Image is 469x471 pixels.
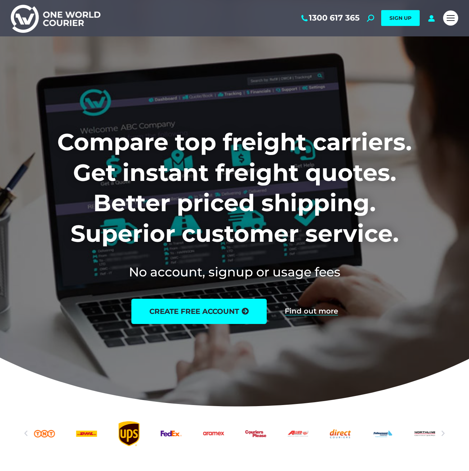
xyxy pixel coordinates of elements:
[34,421,435,446] div: Slides
[443,10,458,26] a: Mobile menu icon
[34,421,55,446] div: 2 / 25
[330,421,351,446] div: 9 / 25
[415,421,436,446] div: 11 / 25
[118,421,139,446] a: UPS logo
[118,421,139,446] div: 4 / 25
[415,421,436,446] a: Northline logo
[381,10,420,26] a: SIGN UP
[300,13,360,23] a: 1300 617 365
[288,421,308,446] a: Allied Express logo
[11,127,458,249] h1: Compare top freight carriers. Get instant freight quotes. Better priced shipping. Superior custom...
[161,421,182,446] div: 5 / 25
[161,421,182,446] a: FedEx logo
[34,421,55,446] a: TNT logo Australian freight company
[11,263,458,281] h2: No account, signup or usage fees
[330,421,351,446] a: Direct Couriers logo
[288,421,308,446] div: 8 / 25
[372,421,393,446] a: Followmont transoirt web logo
[76,421,97,446] a: DHl logo
[131,299,267,324] a: create free account
[285,307,338,315] a: Find out more
[76,421,97,446] div: 3 / 25
[245,421,266,446] a: Couriers Please logo
[203,421,224,446] div: 6 / 25
[245,421,266,446] div: 7 / 25
[389,15,411,21] span: SIGN UP
[372,421,393,446] div: 10 / 25
[203,421,224,446] a: Aramex_logo
[11,4,100,33] img: One World Courier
